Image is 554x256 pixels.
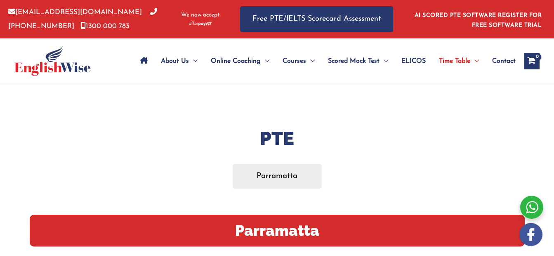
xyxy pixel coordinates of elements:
a: [PHONE_NUMBER] [8,9,157,29]
a: AI SCORED PTE SOFTWARE REGISTER FOR FREE SOFTWARE TRIAL [415,12,542,28]
span: Online Coaching [211,47,261,76]
span: Courses [283,47,306,76]
a: View Shopping Cart, empty [524,53,540,69]
a: Scored Mock TestMenu Toggle [321,47,395,76]
span: About Us [161,47,189,76]
h1: PTE [30,126,525,152]
span: Menu Toggle [380,47,388,76]
a: Free PTE/IELTS Scorecard Assessment [240,6,393,32]
span: ELICOS [401,47,426,76]
a: [EMAIL_ADDRESS][DOMAIN_NAME] [8,9,142,16]
h2: Parramatta [30,215,525,247]
a: Time TableMenu Toggle [432,47,486,76]
span: Contact [492,47,516,76]
a: CoursesMenu Toggle [276,47,321,76]
a: Online CoachingMenu Toggle [204,47,276,76]
span: We now accept [181,11,219,19]
a: About UsMenu Toggle [154,47,204,76]
span: Menu Toggle [261,47,269,76]
a: Contact [486,47,516,76]
span: Menu Toggle [189,47,198,76]
span: Menu Toggle [306,47,315,76]
img: cropped-ew-logo [14,46,91,76]
img: white-facebook.png [519,223,542,246]
a: ELICOS [395,47,432,76]
a: 1300 000 783 [80,23,130,30]
span: Time Table [439,47,470,76]
img: Afterpay-Logo [189,21,212,26]
nav: Site Navigation: Main Menu [134,47,516,76]
span: Scored Mock Test [328,47,380,76]
a: Parramatta [233,164,322,188]
aside: Header Widget 1 [410,6,546,33]
span: Menu Toggle [470,47,479,76]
